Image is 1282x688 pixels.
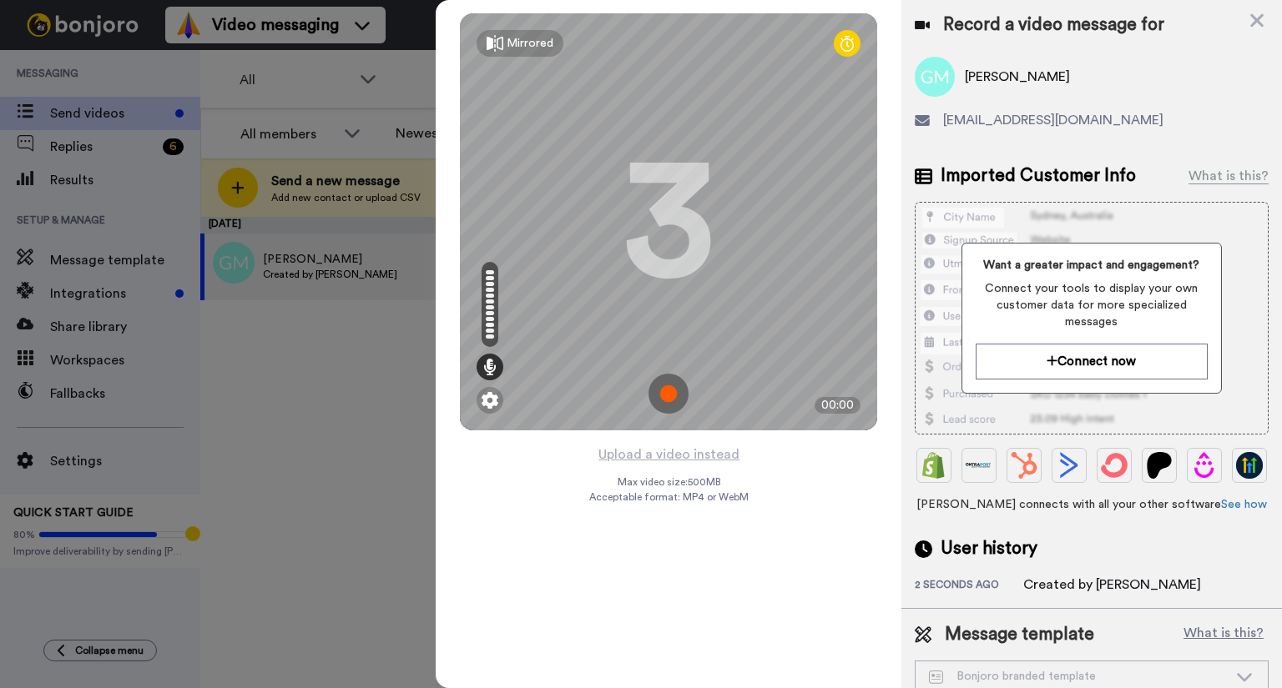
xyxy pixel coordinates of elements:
img: ic_record_start.svg [649,374,689,414]
span: Connect your tools to display your own customer data for more specialized messages [976,280,1208,330]
span: Want a greater impact and engagement? [976,257,1208,274]
img: ActiveCampaign [1056,452,1083,479]
span: Max video size: 500 MB [617,475,720,489]
span: Acceptable format: MP4 or WebM [589,490,749,504]
button: Connect now [976,344,1208,379]
div: Bonjoro branded template [929,668,1228,685]
div: Created by [PERSON_NAME] [1023,575,1201,595]
img: ic_gear.svg [482,392,498,409]
span: Message template [945,622,1094,647]
span: [EMAIL_ADDRESS][DOMAIN_NAME] [943,110,1163,130]
div: 00:00 [815,397,861,414]
img: Hubspot [1011,452,1037,479]
img: Drip [1191,452,1218,479]
span: [PERSON_NAME] connects with all your other software [915,496,1269,513]
span: User history [941,536,1037,561]
img: Patreon [1146,452,1173,479]
span: Imported Customer Info [941,163,1136,188]
img: ConvertKit [1101,452,1128,479]
img: GoHighLevel [1236,452,1263,479]
a: See how [1221,499,1267,510]
img: Message-temps.svg [929,670,943,684]
button: Upload a video instead [593,444,744,465]
img: Shopify [921,452,947,479]
div: 2 seconds ago [915,578,1023,595]
div: 3 [623,159,714,284]
img: Ontraport [966,452,992,479]
div: What is this? [1189,166,1269,186]
button: What is this? [1179,622,1269,647]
